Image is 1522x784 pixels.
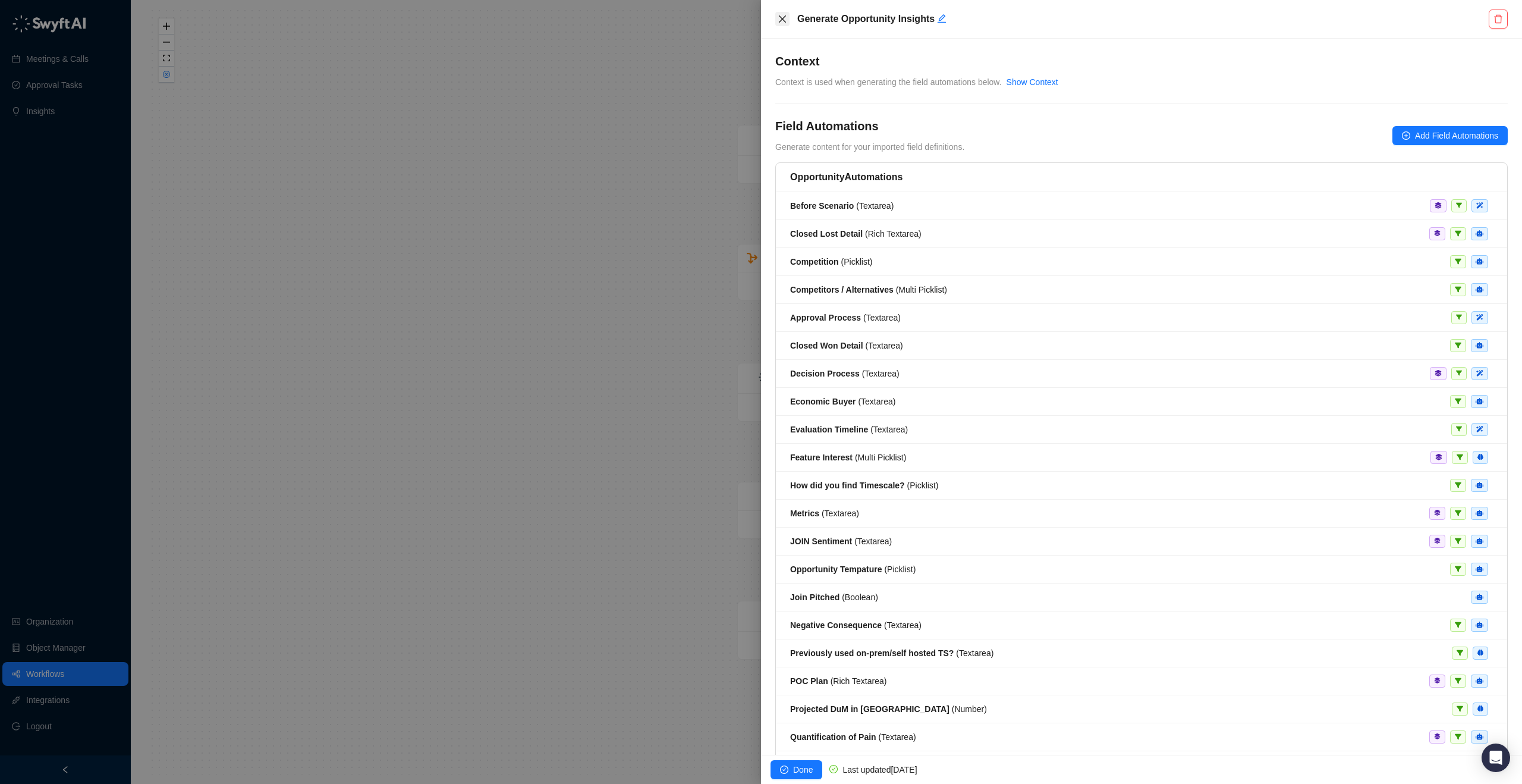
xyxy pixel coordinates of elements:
[1402,131,1410,140] span: plus-circle
[790,369,900,378] span: ( Textarea )
[790,537,892,546] span: ( Textarea )
[797,12,1486,26] h5: Generate Opportunity Insights
[790,341,903,350] span: ( Textarea )
[829,765,838,773] span: check-circle
[790,397,856,406] strong: Economic Buyer
[790,341,863,350] strong: Closed Won Detail
[1007,77,1058,87] a: Show Context
[790,229,922,239] span: ( Rich Textarea )
[790,620,882,630] strong: Negative Consequence
[790,592,839,602] strong: Join Pitched
[790,397,895,406] span: ( Textarea )
[1482,744,1510,772] div: Open Intercom Messenger
[790,425,868,434] strong: Evaluation Timeline
[790,565,882,574] strong: Opportunity Tempature
[790,313,901,322] span: ( Textarea )
[790,453,853,462] strong: Feature Interest
[790,285,894,294] strong: Competitors / Alternatives
[775,77,1002,87] span: Context is used when generating the field automations below.
[778,14,787,24] span: close
[775,12,790,26] button: Close
[790,453,906,462] span: ( Multi Picklist )
[790,732,876,742] strong: Quantification of Pain
[790,257,839,266] strong: Competition
[793,763,813,776] span: Done
[790,369,860,378] strong: Decision Process
[790,509,859,518] span: ( Textarea )
[790,704,987,714] span: ( Number )
[790,620,922,630] span: ( Textarea )
[790,170,1493,184] h5: Opportunity Automations
[790,481,905,490] strong: How did you find Timescale?
[790,592,878,602] span: ( Boolean )
[780,766,788,774] span: check-circle
[1415,129,1498,142] span: Add Field Automations
[937,14,946,23] span: edit
[790,648,993,658] span: ( Textarea )
[790,201,894,211] span: ( Textarea )
[790,481,938,490] span: ( Picklist )
[790,732,916,742] span: ( Textarea )
[790,509,819,518] strong: Metrics
[842,765,917,774] span: Last updated [DATE]
[790,257,872,266] span: ( Picklist )
[1493,14,1503,24] span: delete
[790,704,949,714] strong: Projected DuM in [GEOGRAPHIC_DATA]
[790,201,854,211] strong: Before Scenario
[790,285,947,294] span: ( Multi Picklist )
[790,229,863,239] strong: Closed Lost Detail
[790,565,916,574] span: ( Picklist )
[790,313,861,322] strong: Approval Process
[937,12,946,26] button: Edit
[790,676,886,686] span: ( Rich Textarea )
[775,142,964,152] span: Generate content for your imported field definitions.
[790,676,828,686] strong: POC Plan
[790,425,908,434] span: ( Textarea )
[771,760,822,779] button: Done
[790,537,852,546] strong: JOIN Sentiment
[775,53,1508,70] h4: Context
[775,118,964,134] h4: Field Automations
[790,648,954,658] strong: Previously used on-prem/self hosted TS?
[1392,126,1508,145] button: Add Field Automations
